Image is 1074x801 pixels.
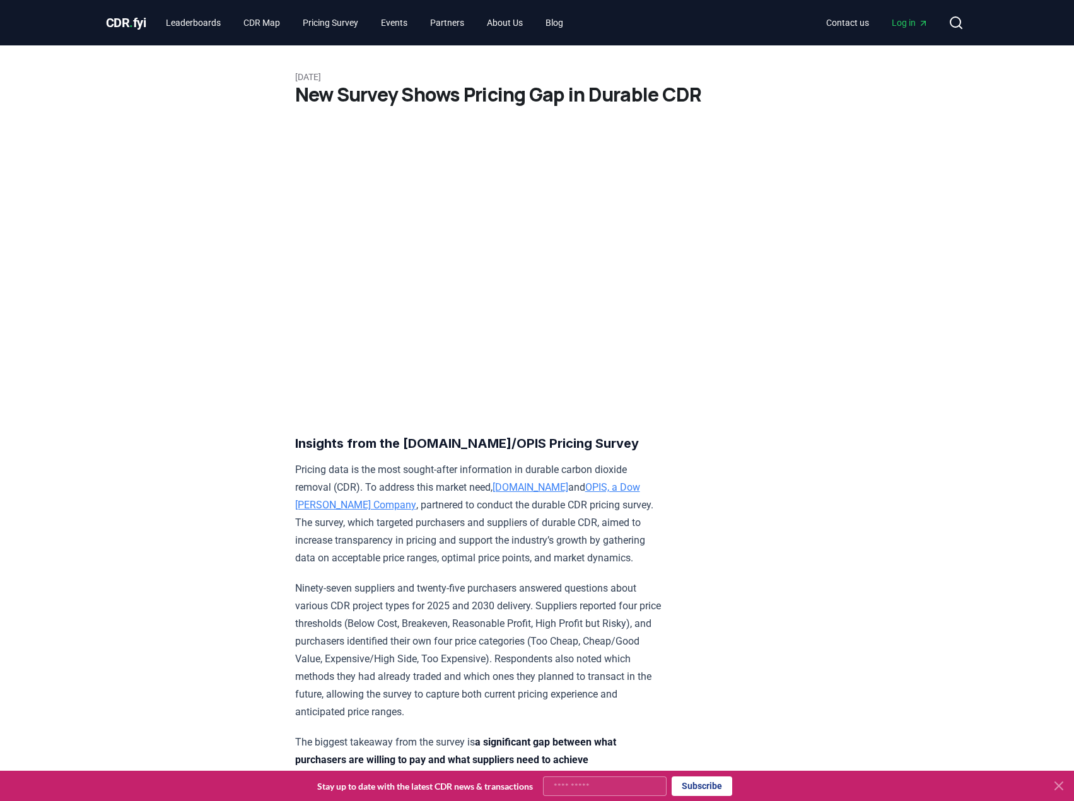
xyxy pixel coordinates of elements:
[816,11,879,34] a: Contact us
[233,11,290,34] a: CDR Map
[420,11,474,34] a: Partners
[129,15,133,30] span: .
[156,11,573,34] nav: Main
[295,481,640,511] a: OPIS, a Dow [PERSON_NAME] Company
[816,11,938,34] nav: Main
[293,11,368,34] a: Pricing Survey
[371,11,417,34] a: Events
[295,736,616,783] strong: a significant gap between what purchasers are willing to pay and what suppliers need to achieve p...
[295,83,779,106] h1: New Survey Shows Pricing Gap in Durable CDR
[892,16,928,29] span: Log in
[295,71,779,83] p: [DATE]
[295,734,664,786] p: The biggest takeaway from the survey is This gap is biggest for 2025 but remains substantial for ...
[477,11,533,34] a: About Us
[295,580,664,721] p: Ninety-seven suppliers and twenty-five purchasers answered questions about various CDR project ty...
[106,15,146,30] span: CDR fyi
[295,136,664,413] img: blog post image
[156,11,231,34] a: Leaderboards
[295,436,639,451] strong: Insights from the [DOMAIN_NAME]/OPIS Pricing Survey
[106,14,146,32] a: CDR.fyi
[493,481,568,493] a: [DOMAIN_NAME]
[882,11,938,34] a: Log in
[295,461,664,567] p: Pricing data is the most sought-after information in durable carbon dioxide removal (CDR). To add...
[535,11,573,34] a: Blog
